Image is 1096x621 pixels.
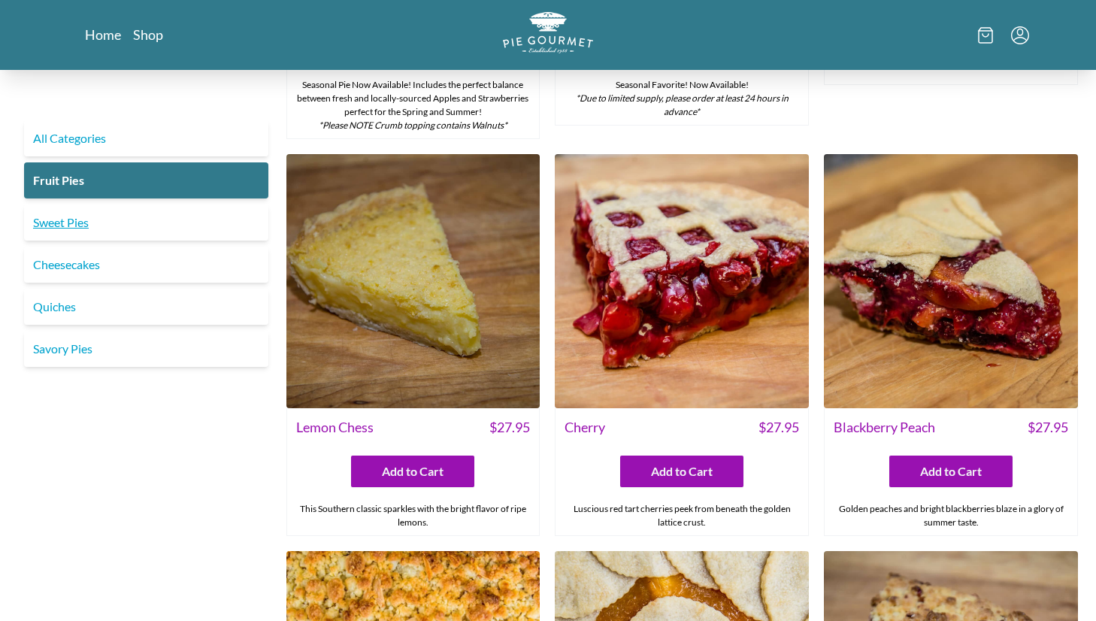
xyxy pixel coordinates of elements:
span: $ 27.95 [758,417,799,438]
em: *Please NOTE Crumb topping contains Walnuts* [319,120,507,131]
a: Sweet Pies [24,204,268,241]
div: Seasonal Pie Now Available! Includes the perfect balance between fresh and locally-sourced Apples... [287,72,540,138]
span: Add to Cart [382,462,444,480]
span: Add to Cart [920,462,982,480]
span: $ 27.95 [489,417,530,438]
img: logo [503,12,593,53]
a: Cheesecakes [24,247,268,283]
a: Home [85,26,121,44]
span: Add to Cart [651,462,713,480]
button: Add to Cart [351,456,474,487]
a: Savory Pies [24,331,268,367]
img: Blackberry Peach [824,154,1078,408]
div: Golden peaches and bright blackberries blaze in a glory of summer taste. [825,496,1077,535]
button: Add to Cart [620,456,743,487]
a: Quiches [24,289,268,325]
div: Luscious red tart cherries peek from beneath the golden lattice crust. [556,496,808,535]
span: Cherry [565,417,605,438]
img: Lemon Chess [286,154,540,408]
span: Blackberry Peach [834,417,935,438]
img: Cherry [555,154,809,408]
a: Fruit Pies [24,162,268,198]
span: Lemon Chess [296,417,374,438]
a: Logo [503,12,593,58]
em: *Due to limited supply, please order at least 24 hours in advance* [576,92,789,117]
div: Seasonal Favorite! Now Available! [556,72,808,125]
button: Menu [1011,26,1029,44]
button: Add to Cart [889,456,1013,487]
div: This Southern classic sparkles with the bright flavor of ripe lemons. [287,496,540,535]
span: $ 27.95 [1028,417,1068,438]
a: All Categories [24,120,268,156]
a: Shop [133,26,163,44]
